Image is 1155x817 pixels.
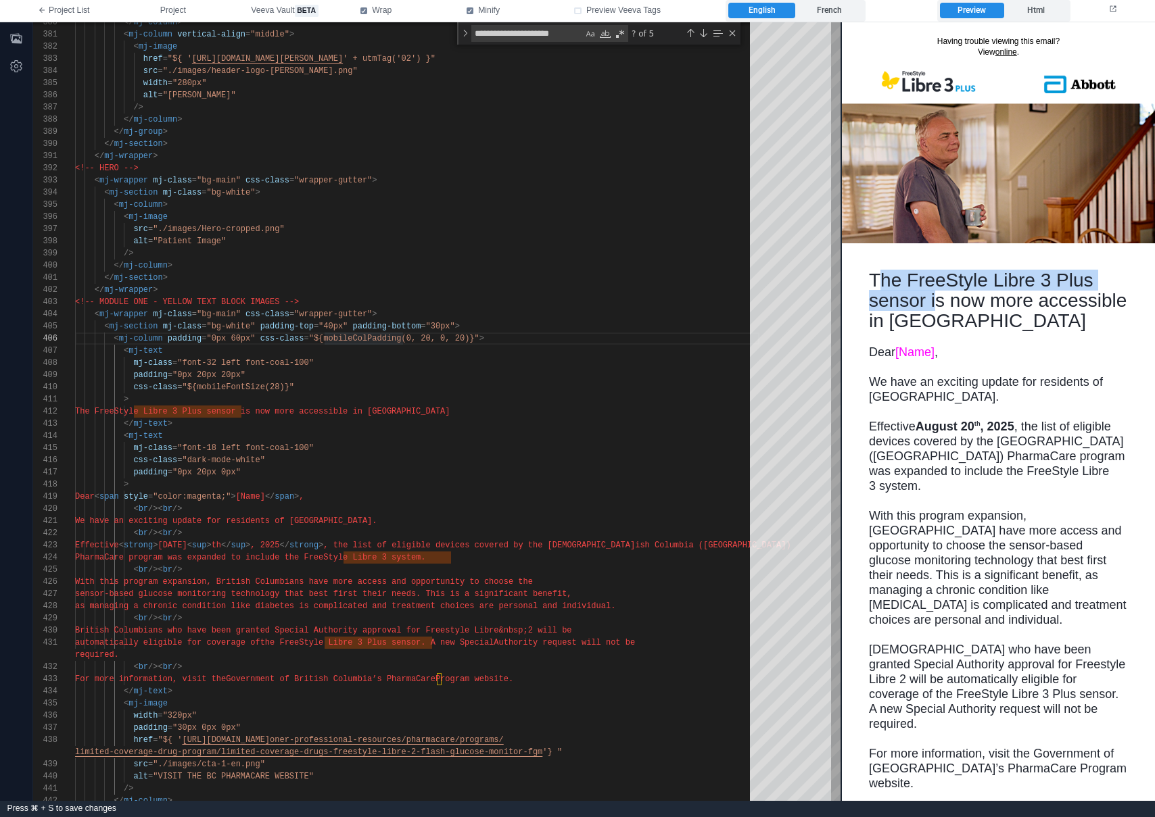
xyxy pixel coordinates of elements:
span: ' + utmTag('02') }" [343,54,435,64]
span: The FreeStyle Libre 3 Plus sensor is n [75,407,260,416]
span: mj-wrapper [104,285,153,295]
span: mj-section [109,322,158,331]
div: 410 [33,381,57,393]
span: th [212,541,221,550]
span: "280px" [172,78,206,88]
span: sup [192,541,207,550]
span: src [133,224,148,234]
span: Veeva Vault [251,5,318,17]
a: online [154,25,175,34]
span: /> [172,614,182,623]
span: Effective [75,541,119,550]
span: alt [133,237,148,246]
span: br [163,614,172,623]
div: 411 [33,393,57,405]
span: mj-column [133,115,177,124]
span: /> [133,103,143,112]
div: 429 [33,612,57,624]
span: > [153,285,158,295]
span: lude the FreeStyle Libre 3 system. [260,553,426,562]
span: [URL][DOMAIN_NAME] [182,735,270,745]
div: 401 [33,272,57,284]
span: "0px 20px 0px" [172,468,241,477]
span: sensor-based glucose monitoring techno [75,589,260,599]
div: 397 [33,223,57,235]
span: "[PERSON_NAME]" [163,91,236,100]
span: , [299,492,304,501]
div: 433 [33,673,57,685]
span: For more information, visit the [75,674,226,684]
div: 398 [33,235,57,247]
span: limited-coverage-drug-program/limited-coverage-dru [75,747,319,757]
span: icant benefit, [504,589,572,599]
span: "dark-mode-white" [182,455,264,465]
span: British Columbians who have been grant [75,626,260,635]
span: PharmaCare program was expanded to inc [75,553,260,562]
label: Html [1004,3,1068,19]
span: ersonal and individual. [504,601,616,611]
span: "color:magenta;" [153,492,231,501]
span: mj-column [119,200,163,209]
span: /> [124,249,133,258]
div: 415 [33,442,57,454]
span: < [114,200,119,209]
span: = [314,322,319,331]
span: Authority request will not be [494,638,635,647]
div: 425 [33,564,57,576]
span: [DATE] [158,541,187,550]
span: "font-32 left font-coal-100" [177,358,314,368]
div: 404 [33,308,57,320]
span: "middle" [250,30,289,39]
span: padding-top [260,322,314,331]
div: 386 [33,89,57,101]
span: span [99,492,119,501]
span: > [163,127,168,137]
span: mj-class [133,358,172,368]
span: css-class [133,382,177,392]
span: />< [148,504,163,514]
span: = [289,310,294,319]
span: /> [172,504,182,514]
span: "bg-main" [197,310,241,319]
span: < [95,176,99,185]
div: 418 [33,478,57,491]
div: 426 [33,576,57,588]
span: = [168,370,172,380]
span: </ [114,261,124,270]
span: = [177,455,182,465]
div: Use Regular Expression (⌥⌘R) [613,27,627,41]
span: = [202,188,206,197]
span: css-class [245,176,289,185]
span: Minify [478,5,500,17]
div: 383 [33,53,57,65]
span: = [245,30,250,39]
span: = [168,468,172,477]
span: [URL][DOMAIN_NAME][PERSON_NAME] [192,54,343,64]
span: "./images/header-logo-[PERSON_NAME].png" [163,66,358,76]
span: = [148,224,153,234]
img: Abbott [157,42,314,81]
span: > [177,115,182,124]
span: nbsp;2 will be [504,626,572,635]
span: /> [172,565,182,574]
span: = [163,54,168,64]
div: 392 [33,162,57,174]
sup: th [133,398,139,405]
span: < [133,614,138,623]
span: br [163,528,172,538]
div: 389 [33,126,57,138]
span: < [124,346,128,355]
span: > [153,151,158,161]
span: "wrapper-gutter" [294,176,372,185]
span: mj-column [133,18,177,27]
span: ish Columbia ([GEOGRAPHIC_DATA]) [635,541,791,550]
div: 405 [33,320,57,332]
span: > [163,273,168,282]
span: > [294,492,299,501]
span: </ [95,285,104,295]
div: 406 [33,332,57,345]
span: < [124,212,128,222]
span: br [163,504,172,514]
span: css-class [260,334,304,343]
